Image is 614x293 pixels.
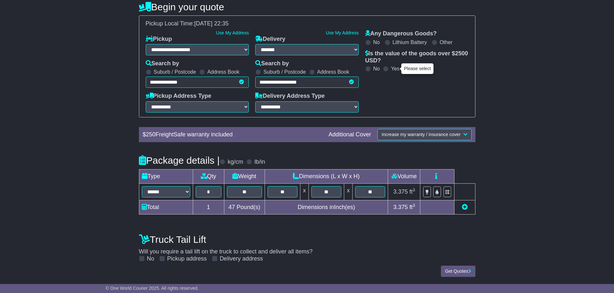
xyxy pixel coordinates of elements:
span: 47 [229,204,235,210]
span: USD [365,57,377,64]
td: Volume [388,169,420,183]
label: kg/cm [228,159,243,166]
td: Pound(s) [224,200,265,214]
label: No [373,66,380,72]
td: Type [139,169,193,183]
td: 1 [193,200,224,214]
td: Dimensions (L x W x H) [265,169,388,183]
label: Other [440,39,453,45]
a: Use My Address [326,30,359,35]
span: ft [409,204,415,210]
label: Pickup Address Type [146,93,211,100]
span: 3.375 [393,204,408,210]
div: Pickup Local Time: [142,20,472,27]
label: Delivery Address Type [255,93,325,100]
span: 250 [146,131,156,138]
sup: 3 [413,188,415,192]
label: Is the value of the goods over $ ? [365,50,469,64]
div: Please select [402,64,433,74]
td: Dimensions in Inch(es) [265,200,388,214]
h4: Begin your quote [139,2,475,12]
label: Pickup address [167,255,207,262]
td: x [300,183,308,200]
label: Suburb / Postcode [154,69,196,75]
span: © One World Courier 2025. All rights reserved. [106,286,199,291]
label: Any Dangerous Goods? [365,30,437,37]
sup: 3 [413,203,415,208]
button: Get Quotes [441,266,475,277]
h4: Package details | [139,155,220,166]
h4: Truck Tail Lift [139,234,475,245]
span: 3.375 [393,188,408,195]
label: lb/in [254,159,265,166]
label: Pickup [146,36,172,43]
label: Search by [255,60,289,67]
label: Address Book [207,69,239,75]
div: Will you require a tail lift on the truck to collect and deliver all items? [136,231,479,262]
button: Increase my warranty / insurance cover [377,129,471,140]
span: Increase my warranty / insurance cover [382,132,460,137]
label: Yes [391,66,399,72]
label: Address Book [317,69,349,75]
td: Qty [193,169,224,183]
label: Delivery address [220,255,263,262]
label: No [147,255,154,262]
label: Delivery [255,36,285,43]
span: 2500 [455,50,468,57]
div: $ FreightSafe warranty included [140,131,326,138]
label: Suburb / Postcode [263,69,306,75]
td: Total [139,200,193,214]
div: Additional Cover [325,131,374,138]
td: Weight [224,169,265,183]
span: ft [409,188,415,195]
label: Search by [146,60,179,67]
a: Use My Address [216,30,249,35]
span: [DATE] 22:35 [194,20,229,27]
label: No [373,39,380,45]
a: Add new item [462,204,468,210]
label: Lithium Battery [393,39,427,45]
td: x [344,183,353,200]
